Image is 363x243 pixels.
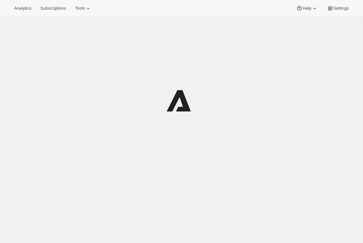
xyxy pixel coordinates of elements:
span: Subscriptions [40,6,66,11]
span: Settings [333,6,349,11]
span: Tools [75,6,85,11]
span: Analytics [14,6,31,11]
button: Analytics [10,4,35,13]
button: Help [292,4,321,13]
button: Subscriptions [36,4,70,13]
button: Tools [71,4,95,13]
span: Help [302,6,311,11]
button: Settings [323,4,353,13]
